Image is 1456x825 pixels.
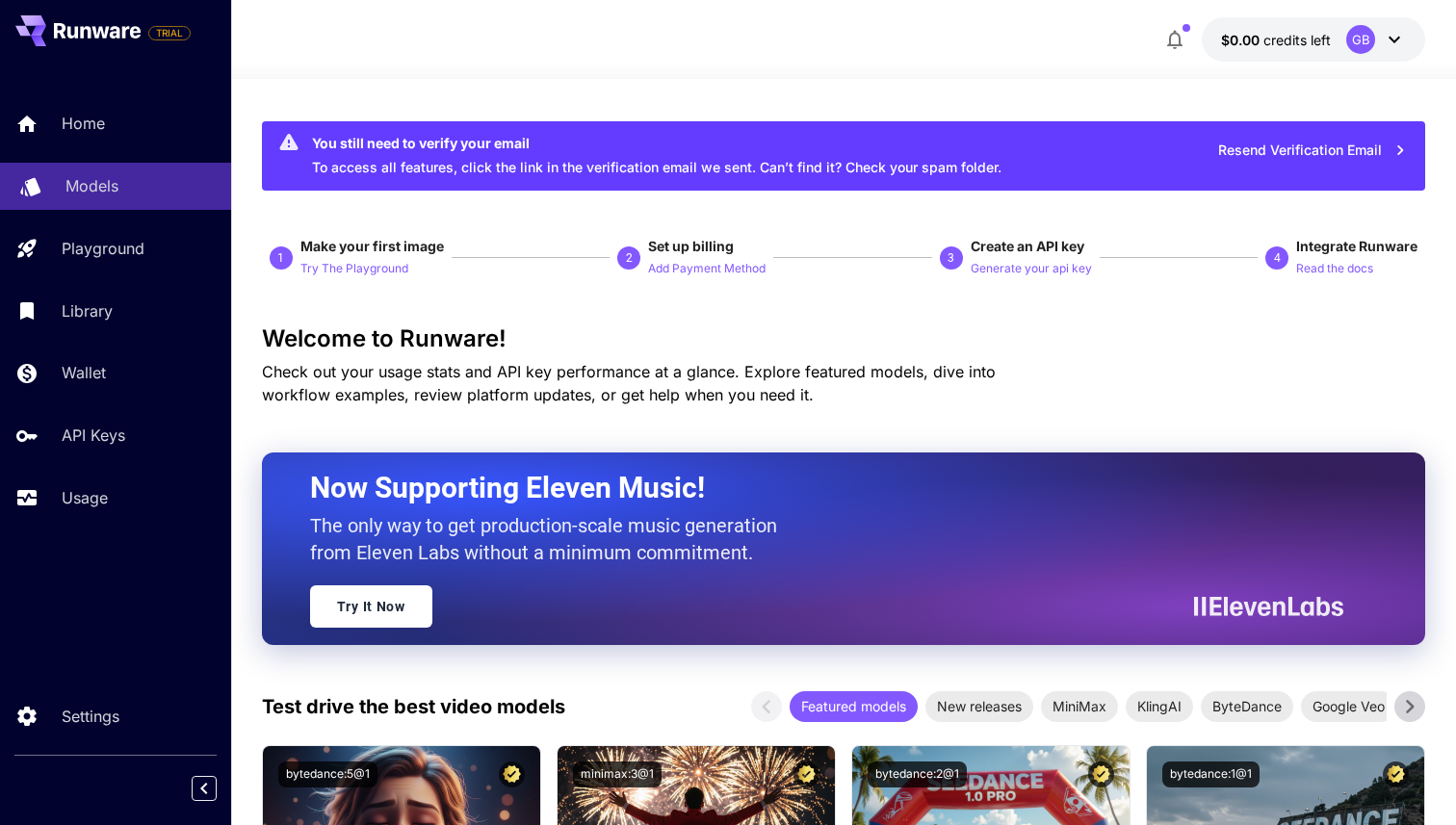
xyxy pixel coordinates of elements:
p: 3 [948,249,954,267]
button: Generate your api key [971,256,1092,279]
div: ByteDance [1201,691,1293,722]
p: Generate your api key [971,260,1092,278]
button: Resend Verification Email [1208,131,1417,170]
h2: Now Supporting Eleven Music! [310,470,1329,506]
span: Create an API key [971,238,1084,254]
button: bytedance:2@1 [868,761,967,787]
p: Add Payment Method [648,260,766,278]
button: bytedance:1@1 [1162,761,1260,787]
button: Try The Playground [300,256,408,279]
p: The only way to get production-scale music generation from Eleven Labs without a minimum commitment. [310,512,792,566]
p: Usage [62,486,108,509]
p: Library [62,299,113,322]
span: Google Veo [1301,696,1396,716]
button: Add Payment Method [648,256,766,279]
span: $0.00 [1221,32,1263,48]
span: KlingAI [1126,696,1193,716]
p: Test drive the best video models [262,692,565,721]
div: New releases [925,691,1033,722]
span: Check out your usage stats and API key performance at a glance. Explore featured models, dive int... [262,362,996,404]
p: 4 [1274,249,1281,267]
div: Google Veo [1301,691,1396,722]
div: $0.00 [1221,30,1331,50]
p: 2 [626,249,633,267]
p: 1 [277,249,284,267]
p: Wallet [62,361,106,384]
button: Certified Model – Vetted for best performance and includes a commercial license. [1383,761,1409,787]
button: minimax:3@1 [573,761,662,787]
button: Certified Model – Vetted for best performance and includes a commercial license. [793,761,819,787]
span: New releases [925,696,1033,716]
p: Playground [62,237,144,260]
div: Featured models [790,691,918,722]
div: Collapse sidebar [206,771,231,806]
span: TRIAL [149,26,190,40]
span: Integrate Runware [1296,238,1417,254]
button: bytedance:5@1 [278,761,377,787]
div: KlingAI [1126,691,1193,722]
button: Certified Model – Vetted for best performance and includes a commercial license. [499,761,525,787]
div: You still need to verify your email [312,133,1001,153]
span: ByteDance [1201,696,1293,716]
h3: Welcome to Runware! [262,325,1425,352]
p: API Keys [62,424,125,447]
p: Try The Playground [300,260,408,278]
span: Set up billing [648,238,734,254]
div: GB [1346,25,1375,54]
span: Featured models [790,696,918,716]
p: Settings [62,705,119,728]
p: Models [65,174,118,197]
span: credits left [1263,32,1331,48]
button: Collapse sidebar [192,776,217,801]
button: Read the docs [1296,256,1373,279]
p: Read the docs [1296,260,1373,278]
div: MiniMax [1041,691,1118,722]
button: Certified Model – Vetted for best performance and includes a commercial license. [1088,761,1114,787]
p: Home [62,112,105,135]
span: Make your first image [300,238,444,254]
a: Try It Now [310,585,432,628]
span: MiniMax [1041,696,1118,716]
div: To access all features, click the link in the verification email we sent. Can’t find it? Check yo... [312,127,1001,185]
span: Add your payment card to enable full platform functionality. [148,21,191,44]
button: $0.00GB [1202,17,1425,62]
